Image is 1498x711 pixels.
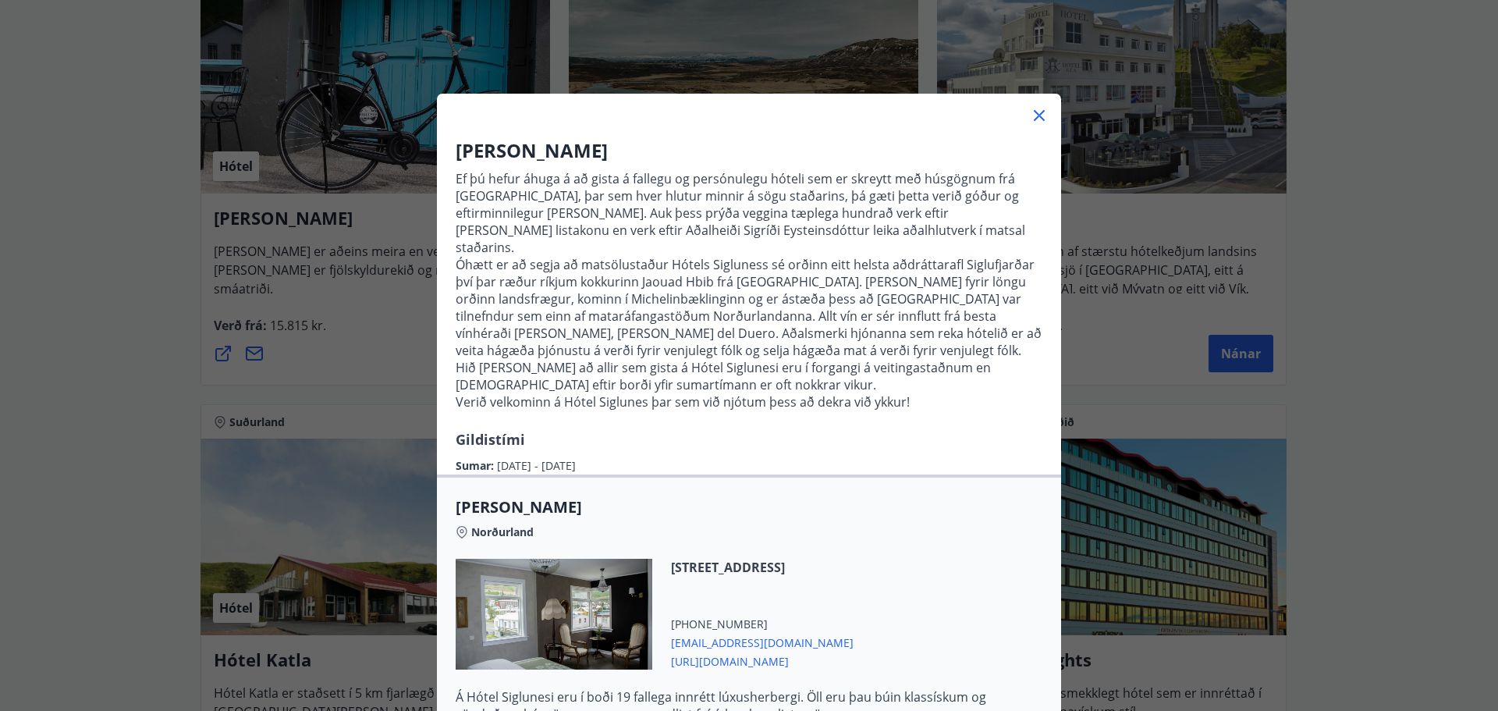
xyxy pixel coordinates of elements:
[456,170,1042,256] p: Ef þú hefur áhuga á að gista á fallegu og persónulegu hóteli sem er skreytt með húsgögnum frá [GE...
[456,496,1042,518] span: [PERSON_NAME]
[671,617,854,632] span: [PHONE_NUMBER]
[497,458,576,473] span: [DATE] - [DATE]
[471,524,534,540] span: Norðurland
[456,458,497,473] span: Sumar :
[456,393,1042,411] p: Verið velkominn á Hótel Siglunes þar sem við njótum þess að dekra við ykkur!
[671,632,854,651] span: [EMAIL_ADDRESS][DOMAIN_NAME]
[671,559,854,576] span: [STREET_ADDRESS]
[456,256,1042,393] p: Óhætt er að segja að matsölustaður Hótels Sigluness sé orðinn eitt helsta aðdráttarafl Siglufjarð...
[671,651,854,670] span: [URL][DOMAIN_NAME]
[456,137,1042,164] h3: [PERSON_NAME]
[456,430,525,449] span: Gildistími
